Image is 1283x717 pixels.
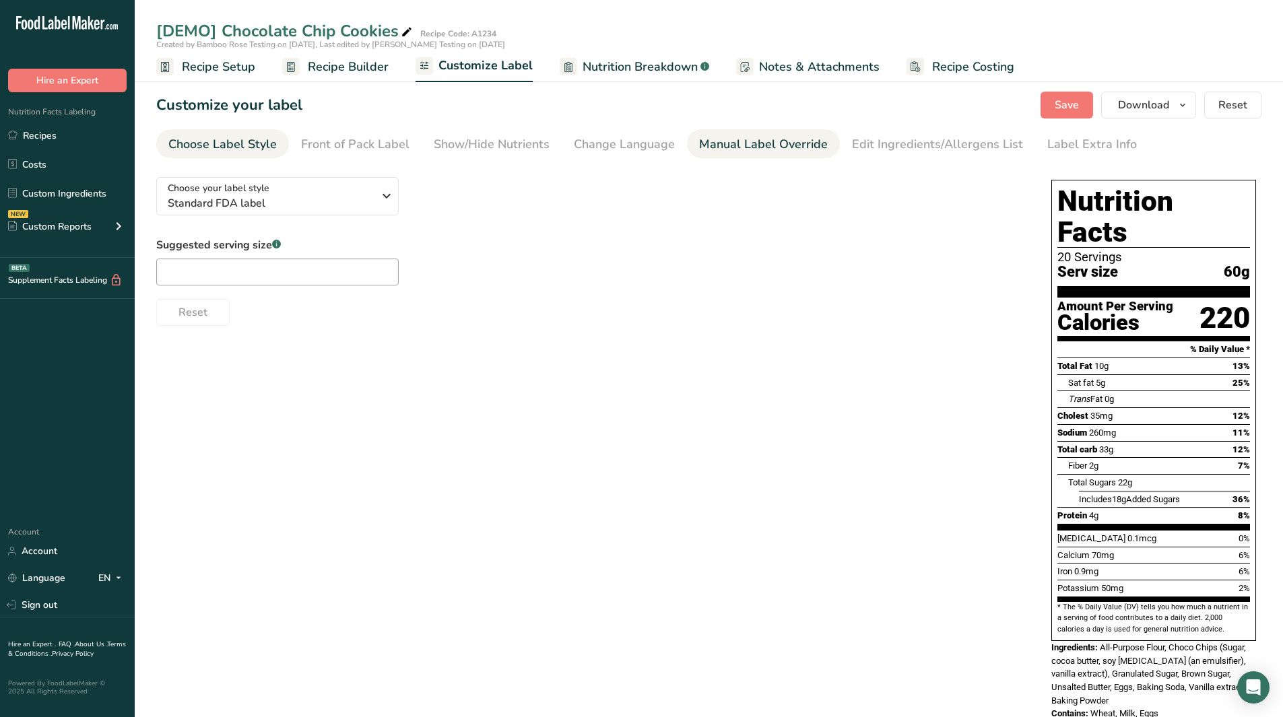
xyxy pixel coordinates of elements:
[420,28,496,40] div: Recipe Code: A1234
[1057,550,1090,560] span: Calcium
[1101,583,1123,593] span: 50mg
[1232,494,1250,504] span: 36%
[583,58,698,76] span: Nutrition Breakdown
[182,58,255,76] span: Recipe Setup
[1101,92,1196,118] button: Download
[1239,550,1250,560] span: 6%
[1237,671,1270,704] div: Open Intercom Messenger
[1089,460,1098,471] span: 2g
[1057,264,1118,281] span: Serv size
[1092,550,1114,560] span: 70mg
[1051,642,1098,652] span: Ingredients:
[1068,394,1090,404] i: Trans
[574,135,675,153] div: Change Language
[156,237,399,253] label: Suggested serving size
[1041,92,1093,118] button: Save
[1057,533,1125,543] span: [MEDICAL_DATA]
[1057,361,1092,371] span: Total Fat
[1051,642,1246,706] span: All-Purpose Flour, Choco Chips (Sugar, cocoa butter, soy [MEDICAL_DATA] (an emulsifier), vanilla ...
[282,52,389,82] a: Recipe Builder
[168,181,269,195] span: Choose your label style
[907,52,1014,82] a: Recipe Costing
[1239,583,1250,593] span: 2%
[1224,264,1250,281] span: 60g
[1057,583,1099,593] span: Potassium
[8,640,56,649] a: Hire an Expert .
[932,58,1014,76] span: Recipe Costing
[156,39,505,50] span: Created by Bamboo Rose Testing on [DATE], Last edited by [PERSON_NAME] Testing on [DATE]
[699,135,828,153] div: Manual Label Override
[308,58,389,76] span: Recipe Builder
[1057,428,1087,438] span: Sodium
[1068,378,1094,388] span: Sat fat
[1232,378,1250,388] span: 25%
[8,640,126,658] a: Terms & Conditions .
[156,52,255,82] a: Recipe Setup
[1057,186,1250,248] h1: Nutrition Facts
[1239,566,1250,576] span: 6%
[1057,313,1173,333] div: Calories
[1057,602,1250,635] section: * The % Daily Value (DV) tells you how much a nutrient in a serving of food contributes to a dail...
[8,679,127,695] div: Powered By FoodLabelMaker © 2025 All Rights Reserved
[1047,135,1137,153] div: Label Extra Info
[438,57,533,75] span: Customize Label
[1218,97,1247,113] span: Reset
[1232,361,1250,371] span: 13%
[434,135,550,153] div: Show/Hide Nutrients
[1232,428,1250,438] span: 11%
[1074,566,1098,576] span: 0.9mg
[852,135,1023,153] div: Edit Ingredients/Allergens List
[178,304,207,320] span: Reset
[1112,494,1126,504] span: 18g
[1232,444,1250,454] span: 12%
[1057,510,1087,520] span: Protein
[1204,92,1261,118] button: Reset
[1199,300,1250,336] div: 220
[1057,411,1088,421] span: Cholest
[1079,494,1180,504] span: Includes Added Sugars
[416,50,533,83] a: Customize Label
[168,195,373,211] span: Standard FDA label
[168,135,277,153] div: Choose Label Style
[8,210,28,218] div: NEW
[1094,361,1109,371] span: 10g
[1057,250,1250,264] div: 20 Servings
[1089,428,1116,438] span: 260mg
[59,640,75,649] a: FAQ .
[1238,510,1250,520] span: 8%
[1096,378,1105,388] span: 5g
[1057,444,1097,454] span: Total carb
[1090,411,1113,421] span: 35mg
[1068,394,1103,404] span: Fat
[1099,444,1113,454] span: 33g
[1057,341,1250,357] section: % Daily Value *
[1057,300,1173,313] div: Amount Per Serving
[1068,460,1087,471] span: Fiber
[1057,566,1072,576] span: Iron
[8,219,92,234] div: Custom Reports
[156,177,399,215] button: Choose your label style Standard FDA label
[1118,97,1169,113] span: Download
[1232,411,1250,421] span: 12%
[1055,97,1079,113] span: Save
[1239,533,1250,543] span: 0%
[156,299,230,326] button: Reset
[736,52,880,82] a: Notes & Attachments
[1118,477,1132,487] span: 22g
[9,264,30,272] div: BETA
[1089,510,1098,520] span: 4g
[8,566,65,590] a: Language
[156,19,415,43] div: [DEMO] Chocolate Chip Cookies
[156,94,302,116] h1: Customize your label
[1238,460,1250,471] span: 7%
[98,570,127,586] div: EN
[1105,394,1114,404] span: 0g
[759,58,880,76] span: Notes & Attachments
[1068,477,1116,487] span: Total Sugars
[560,52,709,82] a: Nutrition Breakdown
[8,69,127,92] button: Hire an Expert
[75,640,107,649] a: About Us .
[52,649,94,658] a: Privacy Policy
[301,135,409,153] div: Front of Pack Label
[1127,533,1156,543] span: 0.1mcg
